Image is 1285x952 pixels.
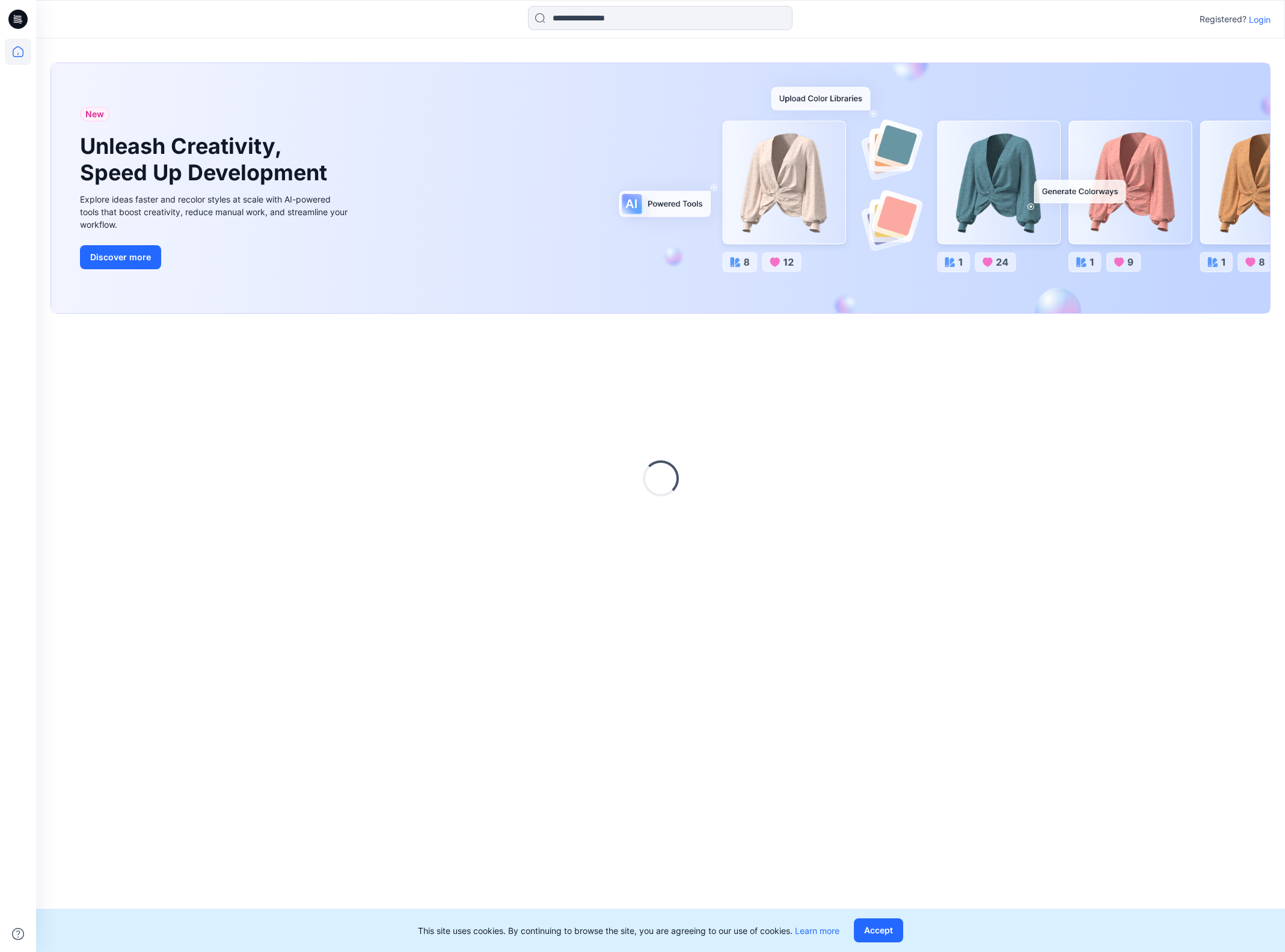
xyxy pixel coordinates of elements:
[80,245,161,269] button: Discover more
[80,193,351,231] div: Explore ideas faster and recolor styles at scale with AI-powered tools that boost creativity, red...
[795,926,839,936] a: Learn more
[80,245,351,269] a: Discover more
[854,918,903,942] button: Accept
[80,133,333,185] h1: Unleash Creativity, Speed Up Development
[418,924,839,937] p: This site uses cookies. By continuing to browse the site, you are agreeing to our use of cookies.
[85,107,104,121] span: New
[1249,13,1271,26] p: Login
[1200,12,1247,26] p: Registered?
